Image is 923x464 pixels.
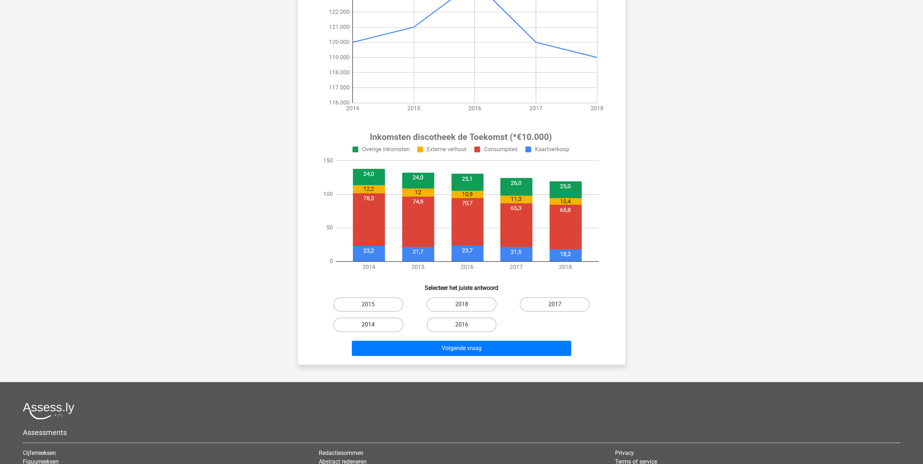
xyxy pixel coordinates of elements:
h5: Assessments [23,428,900,437]
a: Cijferreeksen [23,449,56,456]
label: 2017 [520,297,590,312]
button: Volgende vraag [352,341,571,356]
a: Redactiesommen [319,449,363,456]
label: 2016 [427,317,496,332]
a: Privacy [615,449,634,456]
label: 2014 [333,317,403,332]
h6: Selecteer het juiste antwoord [310,279,614,291]
label: 2015 [333,297,403,312]
img: Assessly logo [23,402,74,419]
label: 2018 [427,297,496,312]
